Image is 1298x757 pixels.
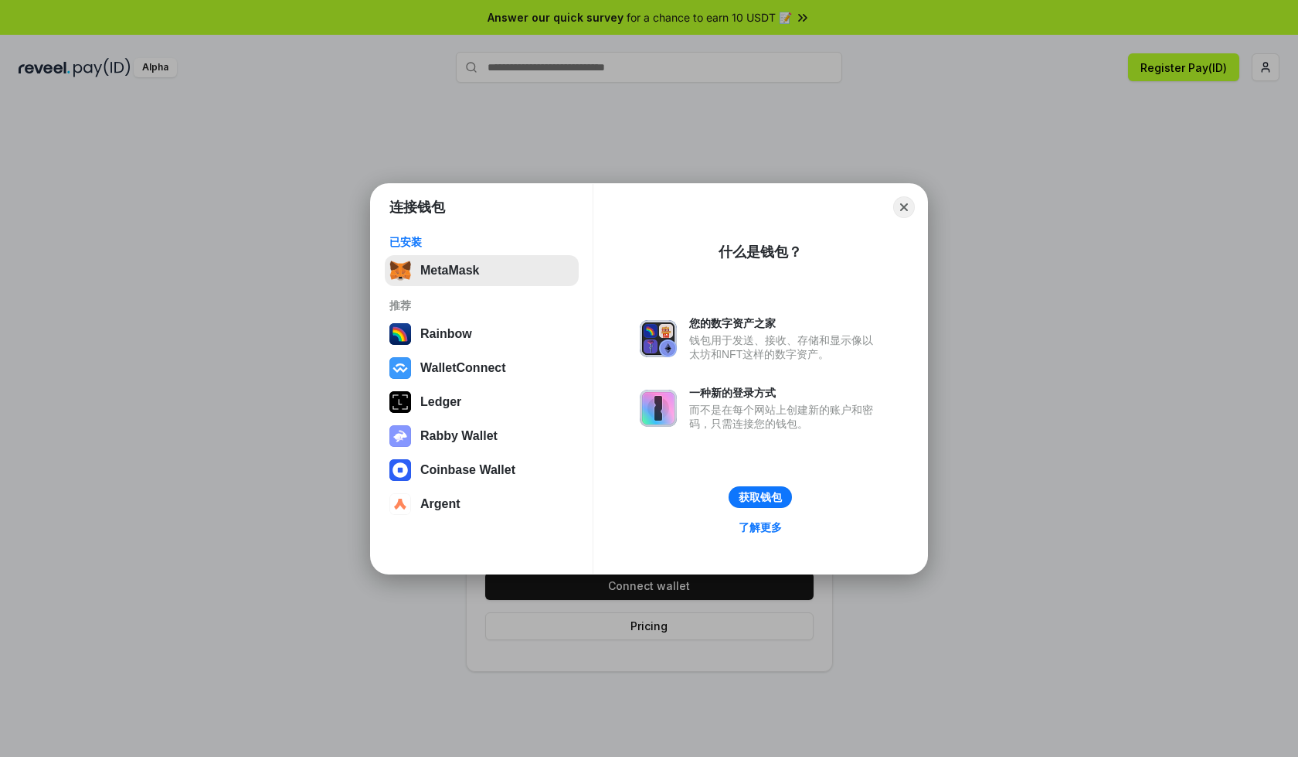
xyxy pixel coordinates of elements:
[689,316,881,330] div: 您的数字资产之家
[420,395,461,409] div: Ledger
[389,425,411,447] img: svg+xml,%3Csvg%20xmlns%3D%22http%3A%2F%2Fwww.w3.org%2F2000%2Fsvg%22%20fill%3D%22none%22%20viewBox...
[689,403,881,431] div: 而不是在每个网站上创建新的账户和密码，只需连接您的钱包。
[420,264,479,278] div: MetaMask
[389,235,574,249] div: 已安装
[420,361,506,375] div: WalletConnect
[389,323,411,345] img: svg+xml,%3Csvg%20width%3D%22120%22%20height%3D%22120%22%20viewBox%3D%220%200%20120%20120%22%20fil...
[420,497,460,511] div: Argent
[729,486,792,508] button: 获取钱包
[420,463,515,477] div: Coinbase Wallet
[719,243,802,261] div: 什么是钱包？
[385,421,579,452] button: Rabby Wallet
[389,459,411,481] img: svg+xml,%3Csvg%20width%3D%2228%22%20height%3D%2228%22%20viewBox%3D%220%200%2028%2028%22%20fill%3D...
[640,320,677,357] img: svg+xml,%3Csvg%20xmlns%3D%22http%3A%2F%2Fwww.w3.org%2F2000%2Fsvg%22%20fill%3D%22none%22%20viewBox...
[385,255,579,286] button: MetaMask
[385,455,579,486] button: Coinbase Wallet
[385,353,579,384] button: WalletConnect
[385,489,579,520] button: Argent
[389,391,411,413] img: svg+xml,%3Csvg%20xmlns%3D%22http%3A%2F%2Fwww.w3.org%2F2000%2Fsvg%22%20width%3D%2228%22%20height%3...
[420,429,498,443] div: Rabby Wallet
[389,357,411,379] img: svg+xml,%3Csvg%20width%3D%2228%22%20height%3D%2228%22%20viewBox%3D%220%200%2028%2028%22%20fill%3D...
[389,493,411,515] img: svg+xml,%3Csvg%20width%3D%2228%22%20height%3D%2228%22%20viewBox%3D%220%200%2028%2028%22%20fill%3D...
[385,387,579,418] button: Ledger
[385,319,579,350] button: Rainbow
[640,390,677,427] img: svg+xml,%3Csvg%20xmlns%3D%22http%3A%2F%2Fwww.w3.org%2F2000%2Fsvg%22%20fill%3D%22none%22%20viewBox...
[689,333,881,361] div: 钱包用于发送、接收、存储和显示像以太坊和NFT这样的数字资产。
[420,327,472,341] div: Rainbow
[689,386,881,400] div: 一种新的登录方式
[389,298,574,312] div: 推荐
[389,198,445,217] h1: 连接钱包
[739,490,782,504] div: 获取钱包
[389,260,411,281] img: svg+xml,%3Csvg%20fill%3D%22none%22%20height%3D%2233%22%20viewBox%3D%220%200%2035%2033%22%20width%...
[893,196,915,218] button: Close
[739,520,782,534] div: 了解更多
[729,517,791,537] a: 了解更多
